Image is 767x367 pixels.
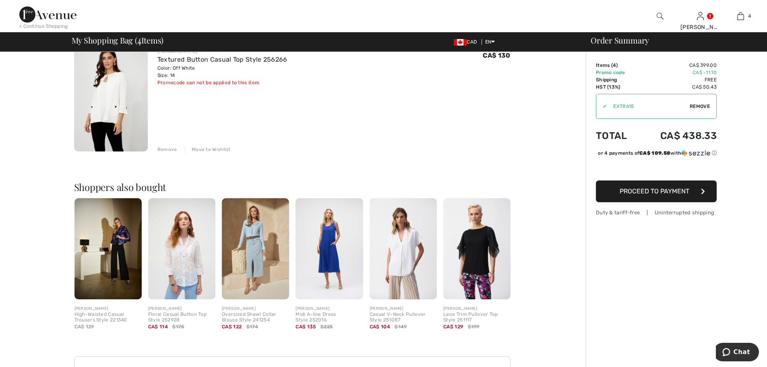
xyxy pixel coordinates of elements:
span: Remove [690,103,710,110]
td: CA$ -11.10 [639,69,717,76]
span: 4 [748,12,751,20]
span: $225 [320,323,333,330]
div: [PERSON_NAME] [680,23,720,31]
span: $175 [172,323,184,330]
div: ✔ [596,103,607,110]
span: CA$ 129 [74,324,94,330]
div: Casual V-Neck Pullover Style 251087 [370,312,437,323]
iframe: PayPal-paypal [596,160,717,178]
img: Textured Button Casual Top Style 256266 [74,41,148,151]
span: CA$ 122 [222,324,242,330]
div: Oversized Shawl Collar Blouse Style 241254 [222,312,289,323]
iframe: Opens a widget where you can chat to one of our agents [716,343,759,363]
span: EN [485,39,495,45]
td: Total [596,122,639,149]
img: Oversized Shawl Collar Blouse Style 241254 [222,198,289,299]
img: Floral Casual Button Top Style 252928 [148,198,215,299]
img: Sezzle [681,149,710,157]
span: 4 [613,62,616,68]
h2: Shoppers also bought [74,182,517,192]
span: CAD [454,39,480,45]
span: 4 [137,34,141,45]
td: CA$ 399.00 [639,62,717,69]
img: My Info [697,11,704,21]
div: [PERSON_NAME] [74,306,142,312]
div: or 4 payments of with [598,149,717,157]
span: CA$ 109.58 [639,150,670,156]
div: [PERSON_NAME] [443,306,511,312]
td: CA$ 438.33 [639,122,717,149]
span: CA$ 114 [148,324,168,330]
span: Proceed to Payment [620,187,689,195]
div: Floral Casual Button Top Style 252928 [148,312,215,323]
img: Casual V-Neck Pullover Style 251087 [370,198,437,299]
div: Color: Off White Size: 14 [157,64,287,79]
a: Sign In [697,12,704,20]
a: 4 [721,11,760,21]
div: Lace Trim Pullover Top Style 251117 [443,312,511,323]
div: Midi A-line Dress Style 252016 [296,312,363,323]
img: Lace Trim Pullover Top Style 251117 [443,198,511,299]
span: $199 [468,323,480,330]
img: Canadian Dollar [454,39,467,46]
td: Shipping [596,76,639,83]
div: Move to Wishlist [185,146,231,153]
span: CA$ 104 [370,324,390,330]
span: My Shopping Bag ( Items) [72,36,164,44]
input: Promo code [607,94,690,118]
div: Order Summary [581,36,762,44]
div: Duty & tariff-free | Uninterrupted shipping [596,209,717,216]
div: or 4 payments ofCA$ 109.58withSezzle Click to learn more about Sezzle [596,149,717,160]
span: CA$ 129 [443,324,463,330]
button: Proceed to Payment [596,180,717,202]
td: HST (13%) [596,83,639,91]
div: [PERSON_NAME] [296,306,363,312]
div: Remove [157,146,177,153]
div: Promocode can not be applied to this item [157,79,287,86]
span: $149 [395,323,407,330]
img: Midi A-line Dress Style 252016 [296,198,363,299]
td: CA$ 50.43 [639,83,717,91]
td: Promo code [596,69,639,76]
div: [PERSON_NAME] [222,306,289,312]
td: Items ( ) [596,62,639,69]
div: < Continue Shopping [19,23,68,30]
td: Free [639,76,717,83]
img: 1ère Avenue [19,6,76,23]
img: High-Waisted Casual Trousers Style 221340 [74,198,142,299]
a: Textured Button Casual Top Style 256266 [157,56,287,63]
img: search the website [657,11,664,21]
span: CA$ 135 [296,324,316,330]
span: $174 [246,323,258,330]
img: My Bag [737,11,744,21]
div: High-Waisted Casual Trousers Style 221340 [74,312,142,323]
span: CA$ 130 [483,52,510,59]
div: [PERSON_NAME] [148,306,215,312]
div: [PERSON_NAME] [370,306,437,312]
